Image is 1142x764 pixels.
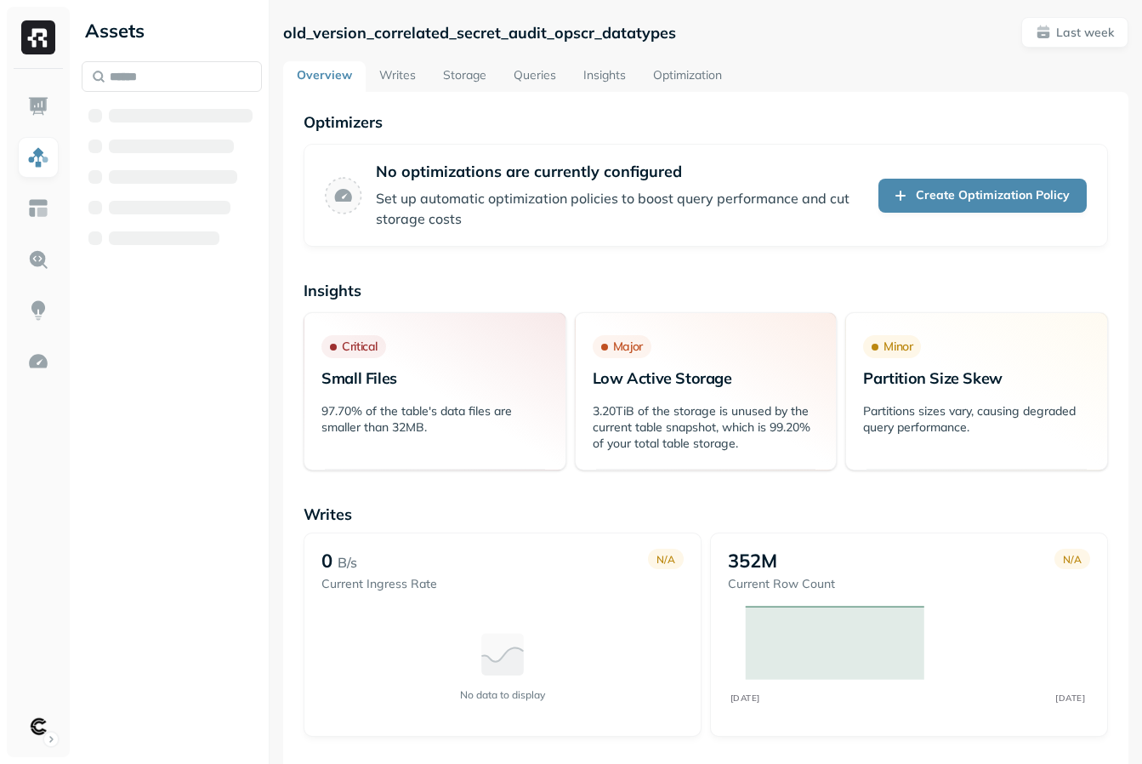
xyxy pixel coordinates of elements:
[1021,17,1128,48] button: Last week
[728,576,835,592] p: Current Row Count
[593,368,820,388] p: Low Active Storage
[321,576,437,592] p: Current Ingress Rate
[82,17,262,44] div: Assets
[27,146,49,168] img: Assets
[613,339,643,355] p: Major
[863,403,1090,436] p: Partitions sizes vary, causing degraded query performance.
[376,162,865,181] p: No optimizations are currently configured
[321,368,548,388] p: Small Files
[460,688,545,701] p: No data to display
[1055,693,1085,703] tspan: [DATE]
[338,552,357,573] p: B/s
[593,403,820,452] p: 3.20TiB of the storage is unused by the current table snapshot, which is 99.20% of your total tab...
[728,549,777,573] p: 352M
[1056,25,1114,41] p: Last week
[27,299,49,322] img: Insights
[304,112,1108,132] p: Optimizers
[26,715,50,738] img: Clutch
[429,61,500,92] a: Storage
[570,61,639,92] a: Insights
[321,549,332,573] p: 0
[376,188,865,229] p: Set up automatic optimization policies to boost query performance and cut storage costs
[304,281,1108,300] p: Insights
[21,20,55,54] img: Ryft
[883,339,912,355] p: Minor
[639,61,736,92] a: Optimization
[366,61,429,92] a: Writes
[27,95,49,117] img: Dashboard
[27,351,49,373] img: Optimization
[283,23,676,43] p: old_version_correlated_secret_audit_opscr_datatypes
[1063,553,1082,566] p: N/A
[863,368,1090,388] p: Partition Size Skew
[500,61,570,92] a: Queries
[27,197,49,220] img: Asset Explorer
[321,403,548,436] p: 97.70% of the table's data files are smaller than 32MB.
[342,339,378,355] p: Critical
[304,505,1108,524] p: Writes
[656,553,675,566] p: N/A
[283,61,366,92] a: Overview
[730,693,760,703] tspan: [DATE]
[878,179,1087,213] a: Create Optimization Policy
[27,248,49,271] img: Query Explorer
